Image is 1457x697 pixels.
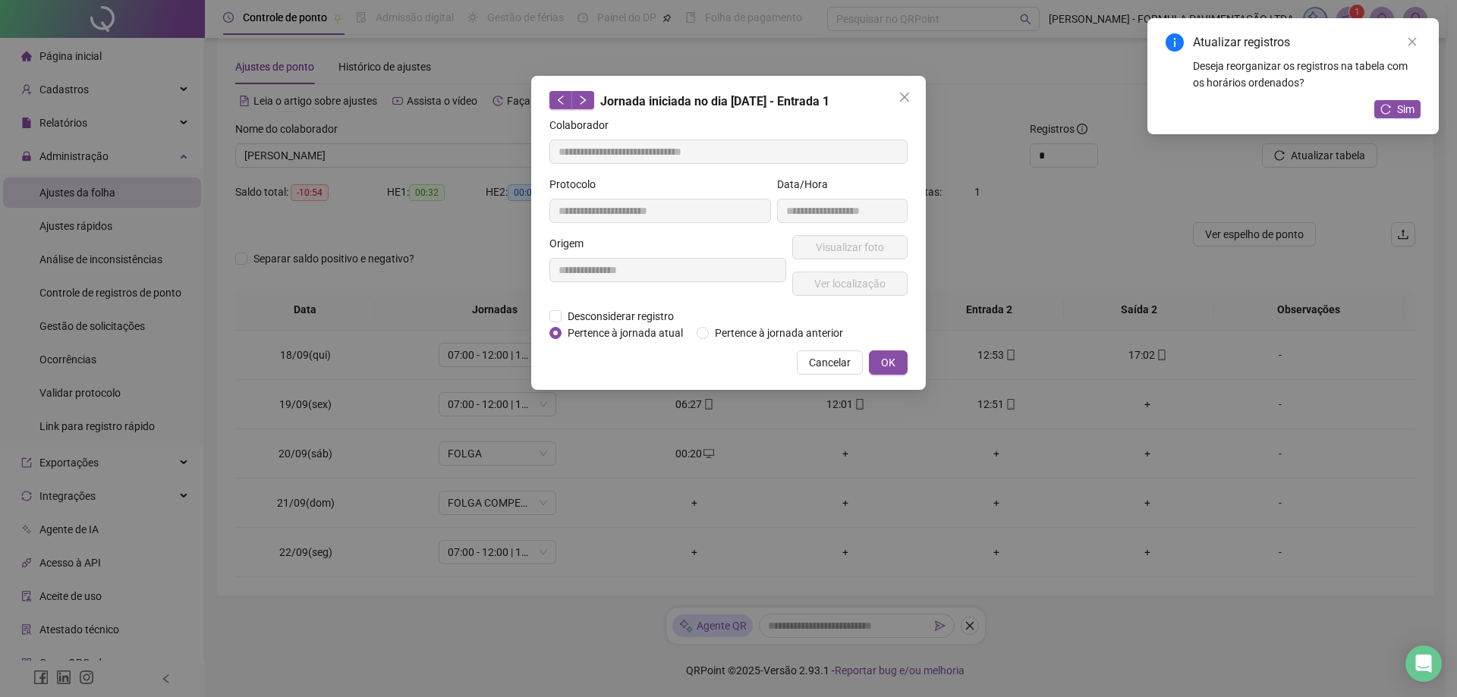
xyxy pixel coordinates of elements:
button: right [571,91,594,109]
span: close [1407,36,1418,47]
span: close [898,91,911,103]
a: Close [1404,33,1421,50]
span: Pertence à jornada anterior [709,325,849,341]
span: Sim [1397,101,1415,118]
span: OK [881,354,895,371]
div: Atualizar registros [1193,33,1421,52]
span: info-circle [1166,33,1184,52]
button: OK [869,350,908,375]
div: Deseja reorganizar os registros na tabela com os horários ordenados? [1193,58,1421,91]
label: Origem [549,235,593,252]
span: right [577,95,588,105]
button: Sim [1374,100,1421,118]
label: Protocolo [549,176,606,193]
button: Visualizar foto [792,235,908,259]
span: Pertence à jornada atual [562,325,689,341]
div: Open Intercom Messenger [1405,645,1442,682]
span: Cancelar [809,354,851,371]
div: Jornada iniciada no dia [DATE] - Entrada 1 [549,91,908,111]
label: Data/Hora [777,176,838,193]
button: left [549,91,572,109]
span: Desconsiderar registro [562,308,680,325]
span: left [555,95,566,105]
label: Colaborador [549,117,618,133]
span: reload [1380,104,1391,115]
button: Cancelar [797,350,863,375]
button: Close [892,85,917,109]
button: Ver localização [792,272,908,296]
